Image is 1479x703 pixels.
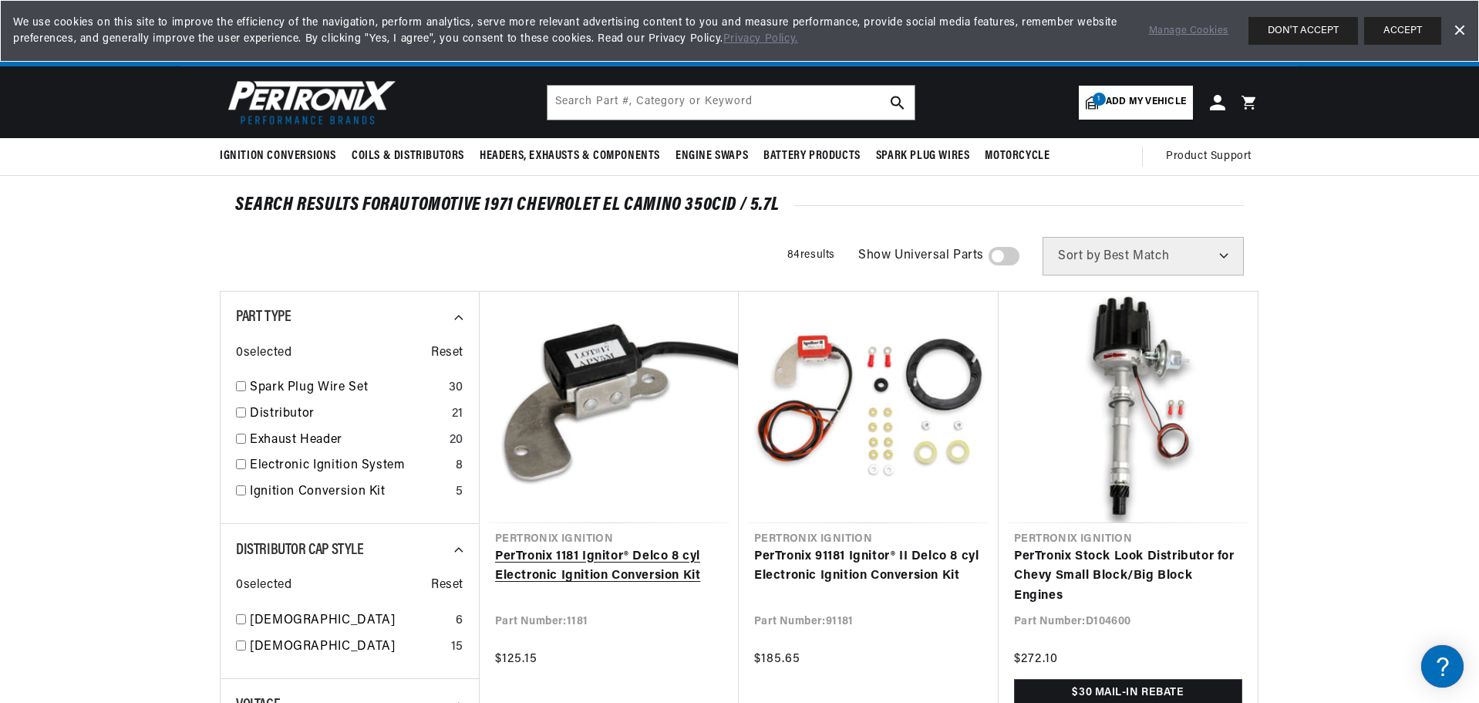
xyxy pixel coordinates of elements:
button: Contact Us [15,413,293,440]
a: Payment, Pricing, and Promotions FAQ [15,386,293,410]
span: 0 selected [236,343,291,363]
div: 8 [456,456,463,476]
a: PerTronix Stock Look Distributor for Chevy Small Block/Big Block Engines [1014,547,1242,607]
div: Shipping [15,235,293,249]
a: Distributor [250,404,446,424]
button: DON'T ACCEPT [1248,17,1358,45]
input: Search Part #, Category or Keyword [547,86,915,120]
div: 6 [456,611,463,631]
span: Headers, Exhausts & Components [480,148,660,164]
a: Spark Plug Wire Set [250,378,443,398]
span: Part Type [236,309,291,325]
a: Orders FAQ [15,322,293,346]
summary: Engine Swaps [668,138,756,174]
button: search button [881,86,915,120]
div: 20 [450,431,463,451]
select: Sort by [1043,237,1244,275]
span: Reset [431,343,463,363]
a: Electronic Ignition System [250,456,450,476]
div: 15 [451,637,463,657]
span: Product Support [1166,148,1252,165]
button: ACCEPT [1364,17,1441,45]
a: Manage Cookies [1149,23,1228,39]
summary: Spark Plug Wires [868,138,978,174]
div: 21 [452,404,463,424]
a: FAQ [15,131,293,155]
span: 1 [1093,93,1106,106]
span: Add my vehicle [1106,95,1186,110]
a: POWERED BY ENCHANT [212,444,297,459]
span: 84 results [787,249,835,261]
a: Exhaust Header [250,431,443,451]
div: Payment, Pricing, and Promotions [15,362,293,377]
a: Privacy Policy. [723,33,798,45]
a: Ignition Conversion Kit [250,482,450,502]
div: 30 [449,378,463,398]
summary: Product Support [1166,138,1259,175]
span: Coils & Distributors [352,148,464,164]
div: Orders [15,298,293,313]
a: [DEMOGRAPHIC_DATA] [250,611,450,631]
span: Battery Products [763,148,861,164]
span: Ignition Conversions [220,148,336,164]
summary: Headers, Exhausts & Components [472,138,668,174]
a: [DEMOGRAPHIC_DATA] [250,637,445,657]
a: PerTronix 91181 Ignitor® II Delco 8 cyl Electronic Ignition Conversion Kit [754,547,983,586]
img: Pertronix [220,76,397,129]
span: We use cookies on this site to improve the efficiency of the navigation, perform analytics, serve... [13,15,1127,47]
a: FAQs [15,195,293,219]
span: Show Universal Parts [858,246,984,266]
summary: Battery Products [756,138,868,174]
div: 5 [456,482,463,502]
span: 0 selected [236,576,291,596]
a: Shipping FAQs [15,259,293,282]
a: Dismiss Banner [1447,19,1471,42]
a: 1Add my vehicle [1079,86,1193,120]
summary: Motorcycle [977,138,1057,174]
div: JBA Performance Exhaust [15,171,293,185]
div: SEARCH RESULTS FOR Automotive 1971 Chevrolet El Camino 350cid / 5.7L [235,198,1244,213]
span: Reset [431,576,463,596]
div: Ignition Products [15,107,293,122]
a: PerTronix 1181 Ignitor® Delco 8 cyl Electronic Ignition Conversion Kit [495,547,723,586]
span: Motorcycle [985,148,1049,164]
span: Spark Plug Wires [876,148,970,164]
span: Sort by [1058,250,1100,262]
span: Engine Swaps [675,148,748,164]
summary: Coils & Distributors [344,138,472,174]
summary: Ignition Conversions [220,138,344,174]
span: Distributor Cap Style [236,542,364,558]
